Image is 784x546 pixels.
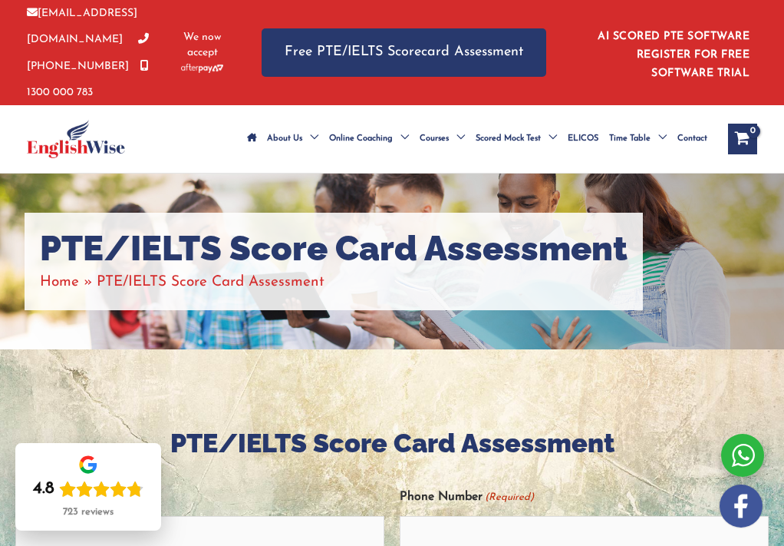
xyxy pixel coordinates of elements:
a: View Shopping Cart, empty [728,124,757,154]
span: (Required) [483,485,534,510]
a: CoursesMenu Toggle [414,112,470,166]
div: Rating: 4.8 out of 5 [33,478,143,500]
span: Menu Toggle [651,112,667,166]
span: Time Table [609,112,651,166]
a: ELICOS [562,112,604,166]
img: Afterpay-Logo [181,64,223,72]
img: white-facebook.png [720,485,763,528]
nav: Breadcrumbs [40,270,628,295]
a: Free PTE/IELTS Scorecard Assessment [262,28,546,77]
span: PTE/IELTS Score Card Assessment [97,275,324,290]
span: Courses [420,112,449,166]
span: Contact [677,112,707,166]
a: Scored Mock TestMenu Toggle [470,112,562,166]
img: cropped-ew-logo [27,120,125,158]
span: Scored Mock Test [476,112,541,166]
a: [EMAIL_ADDRESS][DOMAIN_NAME] [27,8,137,45]
h2: PTE/IELTS Score Card Assessment [15,426,769,460]
div: 4.8 [33,478,54,500]
span: Menu Toggle [393,112,409,166]
div: 723 reviews [63,506,114,518]
span: We now accept [181,30,223,61]
h1: PTE/IELTS Score Card Assessment [40,228,628,270]
nav: Site Navigation: Main Menu [242,112,713,166]
a: Time TableMenu Toggle [604,112,672,166]
a: Online CoachingMenu Toggle [324,112,414,166]
span: ELICOS [568,112,598,166]
span: Menu Toggle [302,112,318,166]
span: Online Coaching [329,112,393,166]
a: AI SCORED PTE SOFTWARE REGISTER FOR FREE SOFTWARE TRIAL [598,31,749,79]
span: About Us [267,112,302,166]
span: Menu Toggle [541,112,557,166]
span: Menu Toggle [449,112,465,166]
label: Phone Number [400,485,534,510]
a: About UsMenu Toggle [262,112,324,166]
a: Home [40,275,79,290]
a: 1300 000 783 [27,61,149,98]
a: Contact [672,112,713,166]
a: [PHONE_NUMBER] [27,34,149,71]
aside: Header Widget 1 [577,18,757,87]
